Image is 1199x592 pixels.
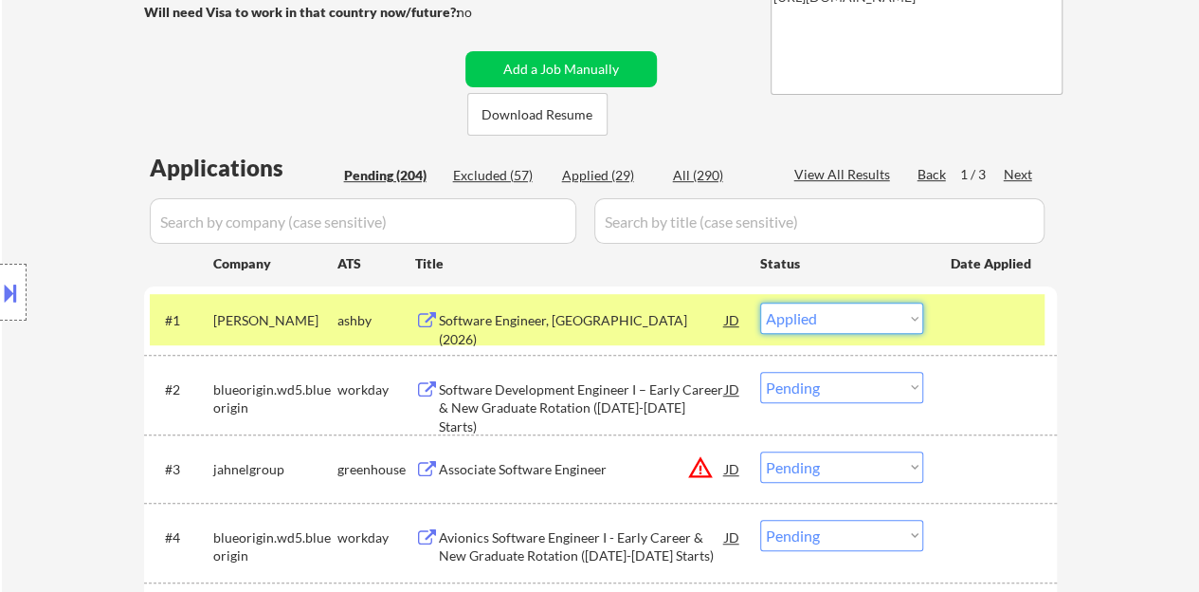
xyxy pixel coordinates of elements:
[337,254,415,273] div: ATS
[723,303,742,337] div: JD
[760,246,923,280] div: Status
[150,198,576,244] input: Search by company (case sensitive)
[1004,165,1034,184] div: Next
[439,311,725,348] div: Software Engineer, [GEOGRAPHIC_DATA] (2026)
[165,528,198,547] div: #4
[673,166,768,185] div: All (290)
[144,4,460,20] strong: Will need Visa to work in that country now/future?:
[165,460,198,479] div: #3
[960,165,1004,184] div: 1 / 3
[794,165,896,184] div: View All Results
[439,528,725,565] div: Avionics Software Engineer I - Early Career & New Graduate Rotation ([DATE]-[DATE] Starts)
[562,166,657,185] div: Applied (29)
[337,311,415,330] div: ashby
[723,520,742,554] div: JD
[213,460,337,479] div: jahnelgroup
[213,528,337,565] div: blueorigin.wd5.blueorigin
[344,166,439,185] div: Pending (204)
[917,165,948,184] div: Back
[594,198,1045,244] input: Search by title (case sensitive)
[337,380,415,399] div: workday
[723,372,742,406] div: JD
[337,528,415,547] div: workday
[457,3,511,22] div: no
[453,166,548,185] div: Excluded (57)
[467,93,608,136] button: Download Resume
[439,380,725,436] div: Software Development Engineer I – Early Career & New Graduate Rotation ([DATE]-[DATE] Starts)
[337,460,415,479] div: greenhouse
[465,51,657,87] button: Add a Job Manually
[439,460,725,479] div: Associate Software Engineer
[723,452,742,486] div: JD
[687,454,714,481] button: warning_amber
[951,254,1034,273] div: Date Applied
[415,254,742,273] div: Title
